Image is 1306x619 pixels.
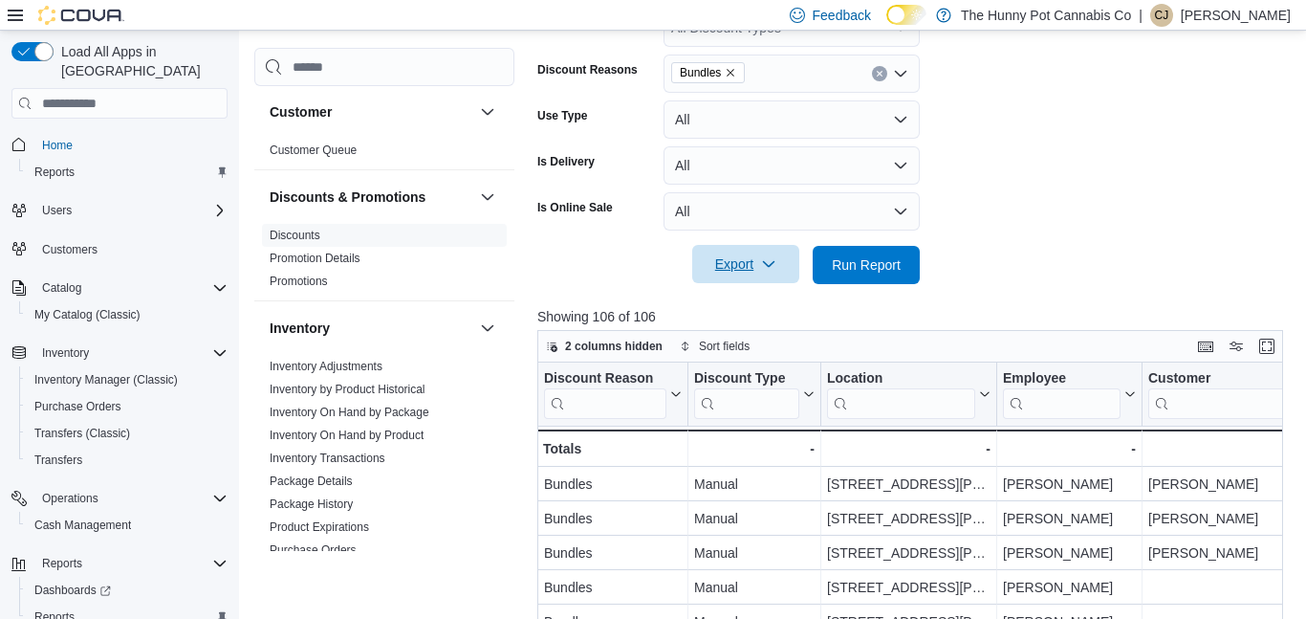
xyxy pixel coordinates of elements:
span: Dashboards [34,583,111,598]
span: Reports [42,556,82,571]
button: Users [34,199,79,222]
div: [STREET_ADDRESS][PERSON_NAME] [827,542,990,565]
button: Inventory [4,340,235,366]
div: Bundles [544,508,682,531]
span: Load All Apps in [GEOGRAPHIC_DATA] [54,42,228,80]
div: [PERSON_NAME] [1003,577,1136,600]
a: Inventory by Product Historical [270,383,425,396]
button: 2 columns hidden [538,335,670,358]
span: Inventory On Hand by Package [270,405,429,420]
label: Discount Reasons [537,62,638,77]
div: [STREET_ADDRESS][PERSON_NAME] [827,508,990,531]
button: Enter fullscreen [1255,335,1278,358]
span: Inventory Transactions [270,451,385,466]
span: Home [42,138,73,153]
span: My Catalog (Classic) [27,303,228,326]
span: Inventory Manager (Classic) [27,368,228,391]
span: Catalog [42,280,81,296]
a: Customer Queue [270,144,357,157]
div: Discount Reason [544,370,666,388]
a: Promotion Details [270,252,360,265]
a: Purchase Orders [270,543,357,557]
button: Discounts & Promotions [270,188,472,207]
div: Bundles [544,474,682,497]
button: Cash Management [19,512,235,539]
span: Inventory On Hand by Product [270,428,424,443]
a: Home [34,134,80,157]
button: All [664,146,920,185]
button: Operations [4,485,235,512]
span: Operations [34,487,228,510]
span: Sort fields [699,339,750,354]
a: Promotions [270,275,328,288]
div: [STREET_ADDRESS][PERSON_NAME] [827,474,990,497]
span: Customer Queue [270,143,357,158]
span: Purchase Orders [27,395,228,418]
button: Discount Reason [544,370,682,419]
button: Catalog [4,275,235,301]
button: Purchase Orders [19,393,235,420]
a: Inventory On Hand by Package [270,406,429,419]
label: Is Online Sale [537,200,613,215]
span: Feedback [813,6,871,25]
a: Product Expirations [270,520,369,534]
button: Transfers (Classic) [19,420,235,447]
div: Location [827,370,975,419]
div: Discount Type [694,370,799,419]
button: Reports [34,552,90,575]
span: Reports [34,165,75,180]
div: Manual [694,474,815,497]
span: Customers [42,242,98,257]
a: Cash Management [27,514,139,537]
span: Inventory Manager (Classic) [34,372,178,387]
button: All [664,192,920,231]
span: Transfers (Classic) [34,426,130,441]
span: Transfers [27,449,228,472]
button: All [664,100,920,139]
div: - [1003,437,1136,460]
span: Users [42,203,72,218]
button: Location [827,370,990,419]
span: Promotion Details [270,251,360,266]
button: Customer [476,100,499,123]
button: Inventory [270,319,472,338]
span: Transfers (Classic) [27,422,228,445]
div: Manual [694,577,815,600]
div: - [694,437,815,460]
button: Discounts & Promotions [476,186,499,209]
span: Package Details [270,474,353,489]
div: [PERSON_NAME] [1003,474,1136,497]
button: Inventory [476,317,499,340]
div: Inventory [254,355,514,615]
span: Inventory [34,342,228,365]
h3: Inventory [270,319,330,338]
p: | [1139,4,1143,27]
p: The Hunny Pot Cannabis Co [961,4,1131,27]
button: Inventory [34,342,97,365]
span: Purchase Orders [270,542,357,558]
span: Discounts [270,228,320,243]
a: Inventory Adjustments [270,360,382,373]
span: Transfers [34,453,82,468]
a: My Catalog (Classic) [27,303,148,326]
span: Reports [27,161,228,184]
div: Discount Type [694,370,799,388]
a: Dashboards [27,579,119,602]
a: Transfers [27,449,90,472]
a: Inventory On Hand by Product [270,429,424,442]
button: Remove Bundles from selection in this group [725,67,736,78]
span: Bundles [671,62,745,83]
button: Home [4,130,235,158]
div: Bundles [544,542,682,565]
div: Manual [694,542,815,565]
span: Cash Management [34,518,131,533]
a: Inventory Manager (Classic) [27,368,185,391]
a: Transfers (Classic) [27,422,138,445]
button: Run Report [813,246,920,284]
span: Promotions [270,274,328,289]
div: Discounts & Promotions [254,224,514,300]
button: Employee [1003,370,1136,419]
span: Operations [42,491,98,506]
span: My Catalog (Classic) [34,307,141,322]
button: Operations [34,487,106,510]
